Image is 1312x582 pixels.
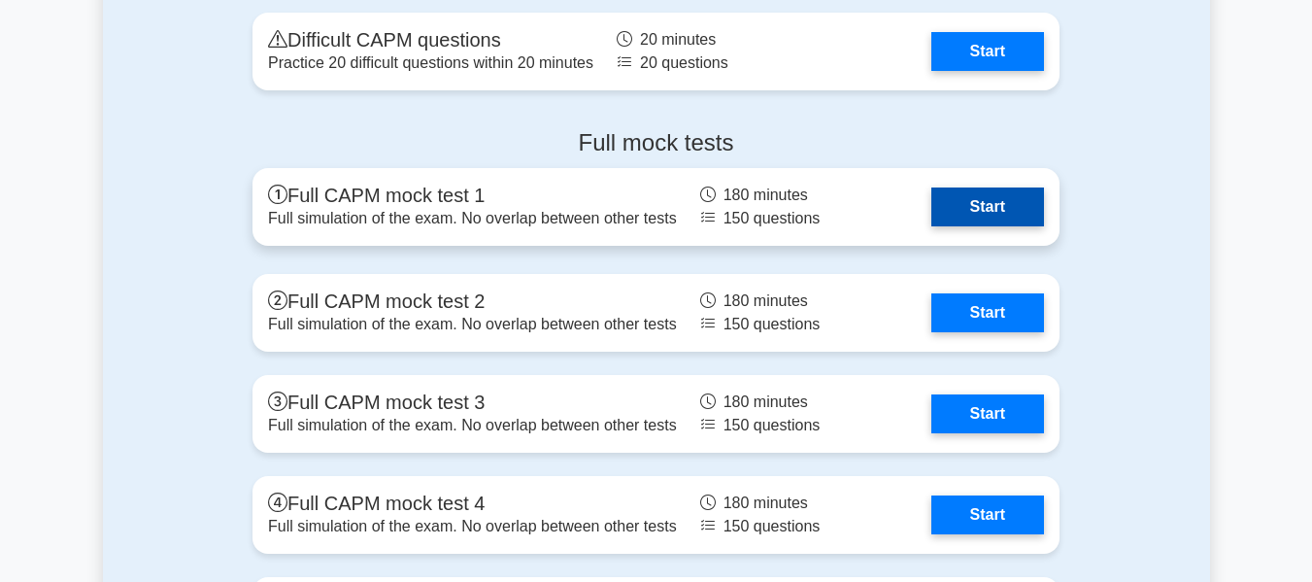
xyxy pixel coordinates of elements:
[931,496,1044,534] a: Start
[931,32,1044,71] a: Start
[931,394,1044,433] a: Start
[931,188,1044,226] a: Start
[931,293,1044,332] a: Start
[252,129,1060,157] h4: Full mock tests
